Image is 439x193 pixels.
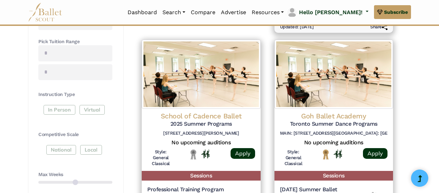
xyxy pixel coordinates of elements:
h5: 2025 Summer Programs [147,120,255,128]
img: gem.svg [377,8,383,16]
img: Local [189,149,198,160]
img: Logo [274,40,393,109]
h5: No upcoming auditions [147,139,255,146]
h5: Toronto Summer Dance Programs [280,120,388,128]
h4: School of Cadence Ballet [147,112,255,120]
h4: Instruction Type [38,91,112,98]
h4: Pick Tuition Range [38,38,112,45]
h6: Style: General Classical [280,149,307,167]
a: Apply [231,148,255,159]
a: Subscribe [374,5,411,19]
a: Search [160,5,188,20]
a: Advertise [218,5,249,20]
h5: Sessions [142,171,261,181]
h6: Updated: [DATE] [280,24,314,30]
img: In Person [334,149,342,158]
a: Compare [188,5,218,20]
h6: MAIN: [STREET_ADDRESS][GEOGRAPHIC_DATA]: [GEOGRAPHIC_DATA][STREET_ADDRESS]: [STREET_ADDRESS] [GEO... [280,131,388,136]
h4: Goh Ballet Academy [280,112,388,120]
h6: Share [370,24,387,30]
img: In Person [201,149,210,158]
span: Subscribe [384,8,408,16]
img: National [321,149,330,160]
a: profile picture Hello [PERSON_NAME]! [287,7,368,18]
a: Apply [363,148,387,159]
img: profile picture [287,8,297,17]
p: Hello [PERSON_NAME]! [299,8,363,17]
h6: [STREET_ADDRESS][PERSON_NAME] [147,131,255,136]
a: Dashboard [125,5,160,20]
h4: Max Weeks [38,171,112,178]
h6: Style: General Classical [147,149,174,167]
h5: Sessions [274,171,393,181]
a: Resources [249,5,287,20]
img: Logo [142,40,261,109]
h5: No upcoming auditions [280,139,388,146]
h4: Competitive Scale [38,131,112,138]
